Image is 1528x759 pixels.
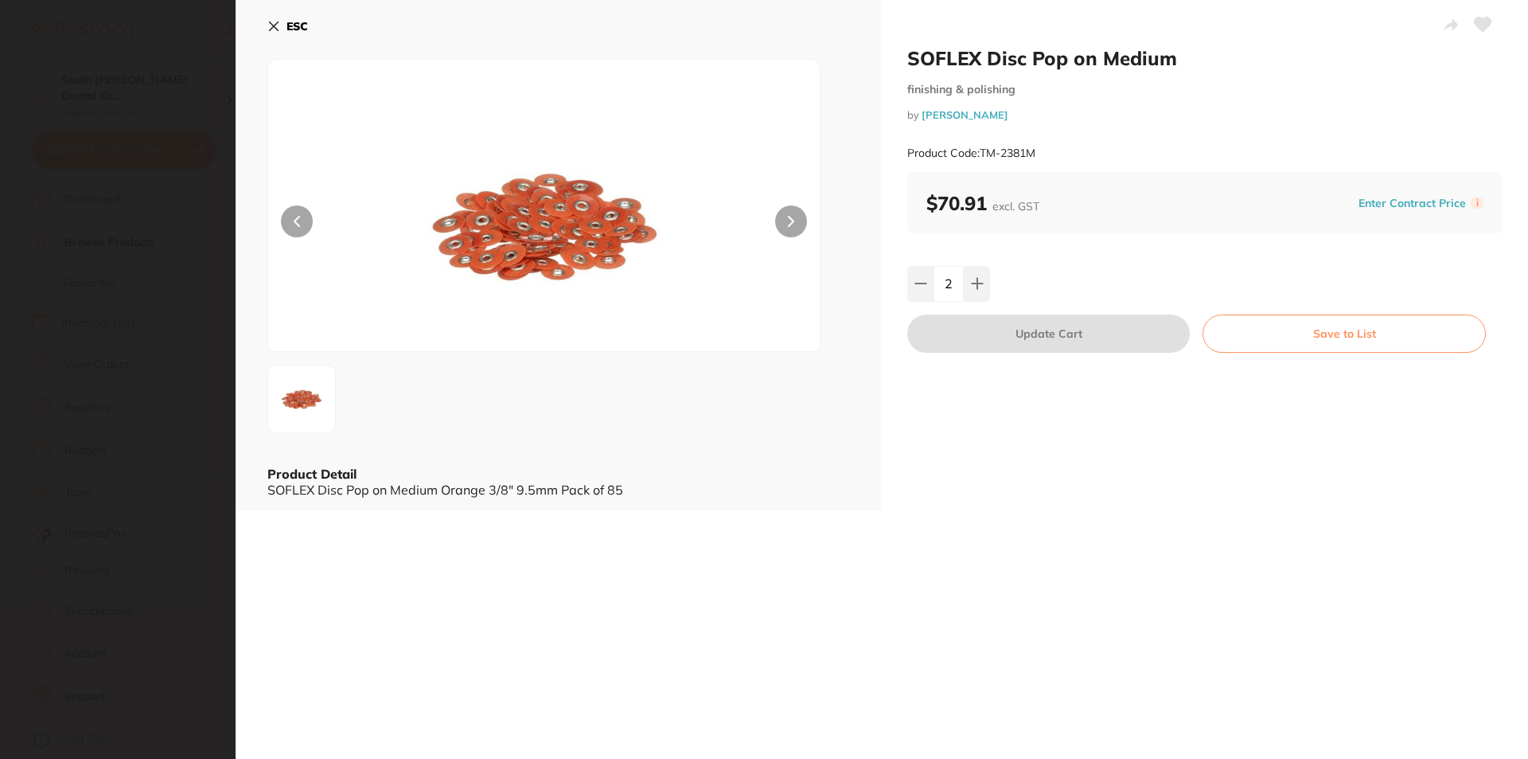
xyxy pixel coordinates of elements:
b: ESC [286,19,308,33]
div: Message content [69,34,283,273]
img: ODFNLmpwZw [379,100,710,351]
div: Hi South, ​ Starting [DATE], we’re making some updates to our product offerings on the Restocq pl... [69,34,283,409]
small: finishing & polishing [907,83,1503,96]
b: $70.91 [926,191,1039,215]
button: ESC [267,13,308,40]
p: Message from Restocq, sent 3d ago [69,280,283,294]
a: [PERSON_NAME] [922,108,1008,121]
span: excl. GST [992,199,1039,213]
label: i [1471,197,1483,209]
div: message notification from Restocq, 3d ago. Hi South, ​ Starting 11 August, we’re making some upda... [24,24,294,304]
h2: SOFLEX Disc Pop on Medium [907,46,1503,70]
button: Update Cart [907,315,1190,353]
b: Product Detail [267,466,357,482]
button: Save to List [1203,315,1486,353]
small: Product Code: TM-2381M [907,147,1035,160]
div: SOFLEX Disc Pop on Medium Orange 3/8" 9.5mm Pack of 85 [267,483,850,497]
img: ODFNLmpwZw [273,370,330,428]
button: Enter Contract Price [1354,196,1471,211]
small: by [907,109,1503,121]
img: Profile image for Restocq [36,38,61,64]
